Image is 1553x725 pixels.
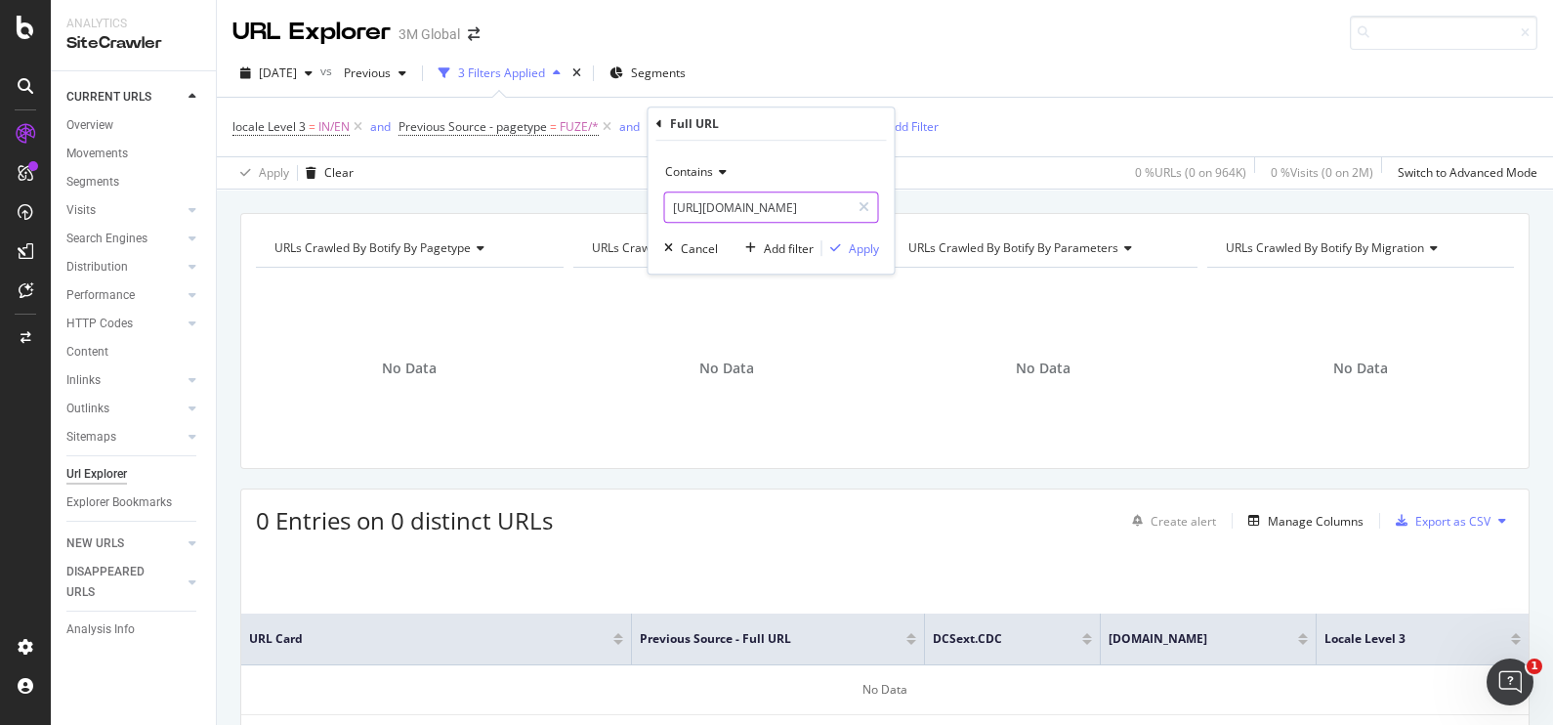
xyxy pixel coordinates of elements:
div: 3M Global [399,24,460,44]
a: Visits [66,200,183,221]
button: [DATE] [232,58,320,89]
span: DCSext.CDC [933,630,1053,648]
div: Performance [66,285,135,306]
div: Outlinks [66,399,109,419]
a: Url Explorer [66,464,202,485]
div: Search Engines [66,229,147,249]
div: and [619,118,640,135]
button: Segments [602,58,693,89]
div: arrow-right-arrow-left [468,27,480,41]
a: Analysis Info [66,619,202,640]
div: 3 Filters Applied [458,64,545,81]
span: [DOMAIN_NAME] [1109,630,1269,648]
a: Overview [66,115,202,136]
span: vs [320,63,336,79]
span: URLs Crawled By Botify By locale [592,239,773,256]
div: Apply [849,240,879,257]
input: Find a URL [1350,16,1537,50]
div: Apply [259,164,289,181]
div: Url Explorer [66,464,127,485]
button: Manage Columns [1240,509,1364,533]
span: 2025 Oct. 5th [259,64,297,81]
a: Sitemaps [66,427,183,448]
span: No Data [1016,359,1070,378]
div: Explorer Bookmarks [66,492,172,513]
a: Content [66,342,202,362]
a: Search Engines [66,229,183,249]
div: NEW URLS [66,533,124,554]
div: Content [66,342,108,362]
span: Previous [336,64,391,81]
div: Add Filter [887,118,939,135]
button: Previous [336,58,414,89]
div: Distribution [66,257,128,277]
span: = [309,118,315,135]
span: Segments [631,64,686,81]
h4: URLs Crawled By Botify By migration [1222,233,1497,264]
a: Segments [66,172,202,192]
div: Create alert [1151,513,1216,530]
span: URLs Crawled By Botify By parameters [908,239,1118,256]
button: Apply [822,238,879,258]
div: HTTP Codes [66,314,133,334]
span: No Data [699,359,754,378]
a: NEW URLS [66,533,183,554]
div: Switch to Advanced Mode [1398,164,1537,181]
button: Apply [232,157,289,189]
div: Inlinks [66,370,101,391]
span: 1 [1527,659,1542,674]
span: IN/EN [318,113,350,141]
span: locale Level 3 [232,118,306,135]
div: Clear [324,164,354,181]
div: 0 % URLs ( 0 on 964K ) [1135,164,1246,181]
div: Manage Columns [1268,513,1364,530]
button: Add Filter [860,115,939,139]
button: Cancel [656,238,718,258]
div: Sitemaps [66,427,116,448]
a: HTTP Codes [66,314,183,334]
span: URLs Crawled By Botify By migration [1226,239,1424,256]
div: Analytics [66,16,200,32]
div: Segments [66,172,119,192]
h4: URLs Crawled By Botify By pagetype [271,233,546,264]
span: No Data [1333,359,1388,378]
span: = [550,118,557,135]
div: Overview [66,115,113,136]
span: FUZE/* [560,113,599,141]
a: CURRENT URLS [66,87,183,107]
div: SiteCrawler [66,32,200,55]
span: 0 Entries on 0 distinct URLs [256,504,553,536]
h4: URLs Crawled By Botify By locale [588,233,863,264]
div: Movements [66,144,128,164]
button: Export as CSV [1388,505,1490,536]
button: Switch to Advanced Mode [1390,157,1537,189]
a: Explorer Bookmarks [66,492,202,513]
div: Full URL [670,115,719,132]
button: and [619,117,640,136]
span: No Data [382,359,437,378]
a: Distribution [66,257,183,277]
div: times [568,64,585,83]
div: Export as CSV [1415,513,1490,530]
span: Previous Source - pagetype [399,118,547,135]
div: No Data [241,665,1529,715]
div: Analysis Info [66,619,135,640]
span: URL Card [249,630,609,648]
div: Cancel [681,240,718,257]
iframe: Intercom live chat [1487,659,1533,705]
a: DISAPPEARED URLS [66,562,183,603]
div: and [370,118,391,135]
span: locale Level 3 [1324,630,1482,648]
a: Performance [66,285,183,306]
h4: URLs Crawled By Botify By parameters [904,233,1180,264]
div: Visits [66,200,96,221]
button: and [370,117,391,136]
div: Add filter [764,240,814,257]
a: Inlinks [66,370,183,391]
div: URL Explorer [232,16,391,49]
div: CURRENT URLS [66,87,151,107]
div: 0 % Visits ( 0 on 2M ) [1271,164,1373,181]
button: Create alert [1124,505,1216,536]
span: Previous Source - Full URL [640,630,877,648]
button: Clear [298,157,354,189]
